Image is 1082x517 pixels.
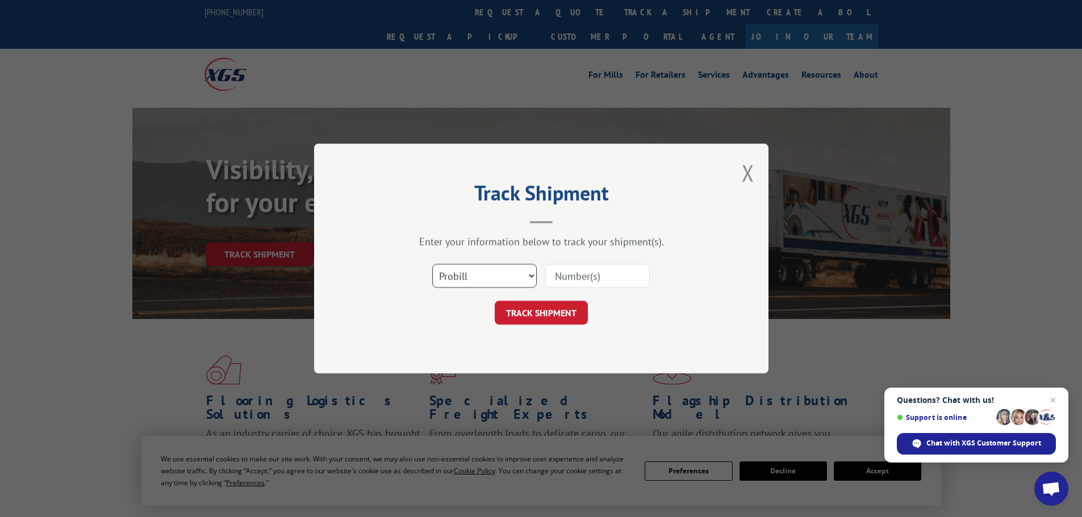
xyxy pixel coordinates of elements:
[495,301,588,325] button: TRACK SHIPMENT
[1034,472,1068,506] div: Open chat
[897,433,1056,455] div: Chat with XGS Customer Support
[742,158,754,188] button: Close modal
[371,235,712,248] div: Enter your information below to track your shipment(s).
[897,396,1056,405] span: Questions? Chat with us!
[371,185,712,207] h2: Track Shipment
[926,438,1041,448] span: Chat with XGS Customer Support
[545,264,650,288] input: Number(s)
[897,413,992,422] span: Support is online
[1046,393,1060,407] span: Close chat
